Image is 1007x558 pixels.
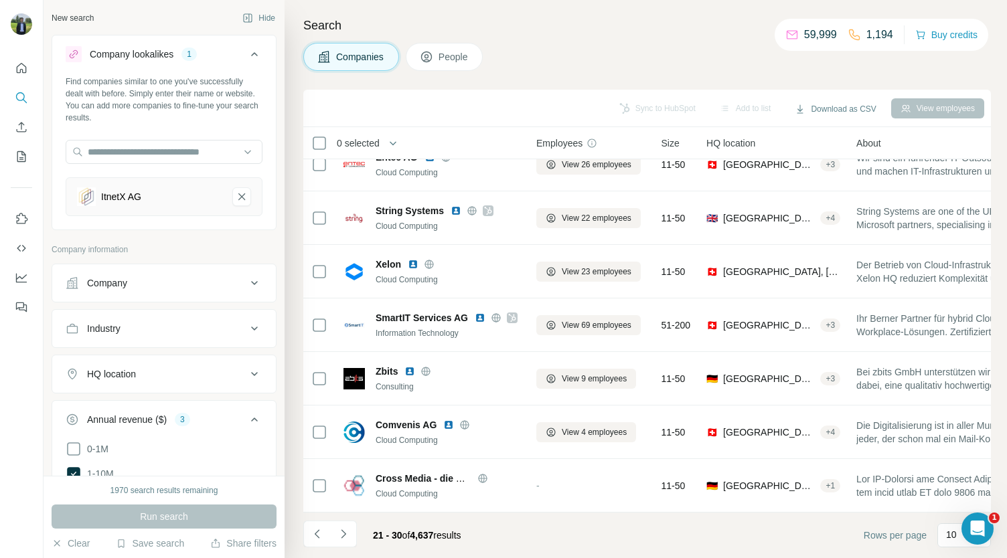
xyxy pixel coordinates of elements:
[343,314,365,336] img: Logo of SmartIT Services AG
[11,295,32,319] button: Feedback
[376,220,520,232] div: Cloud Computing
[343,207,365,229] img: Logo of String Systems
[77,187,96,206] img: ItnetX AG-logo
[82,467,114,480] span: 1-10M
[536,315,641,335] button: View 69 employees
[11,207,32,231] button: Use Surfe on LinkedIn
[662,211,686,225] span: 11-50
[376,327,520,339] div: Information Technology
[376,258,401,271] span: Xelon
[662,426,686,439] span: 11-50
[330,521,357,547] button: Navigate to next page
[723,479,815,492] span: [GEOGRAPHIC_DATA]
[233,8,285,28] button: Hide
[337,136,380,150] span: 0 selected
[11,13,32,35] img: Avatar
[804,27,837,43] p: 59,999
[52,267,276,299] button: Company
[820,319,840,331] div: + 3
[706,211,718,225] span: 🇬🇧
[723,158,815,171] span: [GEOGRAPHIC_DATA], [GEOGRAPHIC_DATA]
[536,369,636,389] button: View 9 employees
[662,318,691,332] span: 51-200
[232,187,251,206] button: ItnetX AG-remove-button
[373,530,461,541] span: results
[475,312,485,323] img: LinkedIn logo
[343,422,365,443] img: Logo of Comvenis AG
[343,154,365,175] img: Logo of Entec AG
[87,413,167,426] div: Annual revenue ($)
[11,145,32,169] button: My lists
[820,373,840,385] div: + 3
[87,276,127,290] div: Company
[562,373,627,385] span: View 9 employees
[52,38,276,76] button: Company lookalikes1
[915,25,978,44] button: Buy credits
[175,413,190,426] div: 3
[706,479,718,492] span: 🇩🇪
[820,159,840,171] div: + 3
[101,190,141,203] div: ItnetX AG
[336,50,385,64] span: Companies
[562,266,631,278] span: View 23 employees
[820,480,840,492] div: + 1
[961,513,994,545] iframe: Intercom live chat
[11,56,32,80] button: Quick start
[52,403,276,441] button: Annual revenue ($)3
[723,372,815,385] span: [GEOGRAPHIC_DATA], [GEOGRAPHIC_DATA]|[GEOGRAPHIC_DATA]|[GEOGRAPHIC_DATA]
[536,136,583,150] span: Employees
[662,158,686,171] span: 11-50
[443,420,454,430] img: LinkedIn logo
[376,365,398,378] span: Zbits
[303,521,330,547] button: Navigate to previous page
[181,48,197,60] div: 1
[662,136,680,150] span: Size
[402,530,410,541] span: of
[404,366,415,377] img: LinkedIn logo
[562,212,631,224] span: View 22 employees
[376,473,625,484] span: Cross Media - die Daten und Netz GmbH / crossmedia IT
[87,367,136,381] div: HQ location
[376,274,520,286] div: Cloud Computing
[706,318,718,332] span: 🇨🇭
[536,422,636,442] button: View 4 employees
[662,479,686,492] span: 11-50
[820,426,840,438] div: + 4
[536,208,641,228] button: View 22 employees
[376,381,520,393] div: Consulting
[536,262,641,282] button: View 23 employees
[536,155,641,175] button: View 26 employees
[376,204,444,217] span: String Systems
[723,426,815,439] span: [GEOGRAPHIC_DATA], [GEOGRAPHIC_DATA]
[562,319,631,331] span: View 69 employees
[723,318,815,332] span: [GEOGRAPHIC_DATA], [GEOGRAPHIC_DATA]
[562,159,631,171] span: View 26 employees
[866,27,893,43] p: 1,194
[562,426,627,438] span: View 4 employees
[989,513,1000,523] span: 1
[706,372,718,385] span: 🇩🇪
[820,212,840,224] div: + 4
[536,480,540,491] span: -
[376,488,520,500] div: Cloud Computing
[856,136,881,150] span: About
[87,322,121,335] div: Industry
[706,158,718,171] span: 🇨🇭
[11,86,32,110] button: Search
[11,236,32,260] button: Use Surfe API
[52,312,276,345] button: Industry
[662,265,686,278] span: 11-50
[706,426,718,439] span: 🇨🇭
[11,266,32,290] button: Dashboard
[376,167,520,179] div: Cloud Computing
[408,259,418,270] img: LinkedIn logo
[343,475,365,496] img: Logo of Cross Media - die Daten und Netz GmbH / crossmedia IT
[52,244,277,256] p: Company information
[52,537,90,550] button: Clear
[343,261,365,282] img: Logo of Xelon
[662,372,686,385] span: 11-50
[376,311,468,324] span: SmartIT Services AG
[303,16,991,35] h4: Search
[52,12,94,24] div: New search
[66,76,262,124] div: Find companies similar to one you've successfully dealt with before. Simply enter their name or w...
